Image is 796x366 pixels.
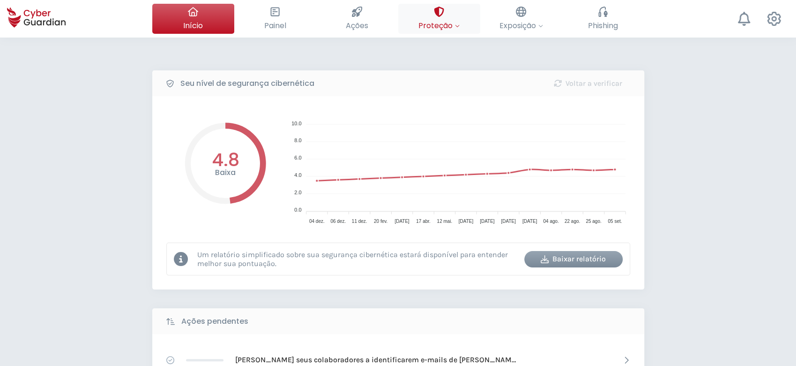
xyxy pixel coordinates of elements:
tspan: 04 ago. [543,219,558,224]
span: Ações [346,20,368,31]
button: Phishing [562,4,644,34]
button: Exposição [480,4,562,34]
tspan: [DATE] [394,219,409,224]
tspan: 8.0 [294,137,301,143]
p: [PERSON_NAME] seus colaboradores a identificarem e-mails de [PERSON_NAME] [235,355,516,365]
span: Phishing [588,20,618,31]
span: Painel [264,20,286,31]
tspan: 06 dez. [330,219,346,224]
tspan: [DATE] [522,219,537,224]
tspan: 11 dez. [351,219,367,224]
p: Um relatório simplificado sobre sua segurança cibernética estará disponível para entender melhor ... [197,250,517,268]
div: Baixar relatório [531,253,616,265]
span: Início [183,20,203,31]
button: Proteção [398,4,480,34]
b: Ações pendentes [181,316,248,327]
tspan: 05 set. [608,219,622,224]
tspan: 4.0 [294,172,301,178]
tspan: 25 ago. [586,219,601,224]
tspan: [DATE] [458,219,473,224]
tspan: 0.0 [294,207,301,213]
span: Proteção [418,20,460,31]
button: Voltar a verificar [539,75,637,91]
tspan: 10.0 [291,121,301,126]
button: Painel [234,4,316,34]
tspan: 20 fev. [373,219,387,224]
span: Exposição [499,20,543,31]
b: Seu nível de segurança cibernética [180,78,314,89]
tspan: 6.0 [294,155,301,160]
tspan: 22 ago. [564,219,580,224]
tspan: [DATE] [479,219,494,224]
tspan: 17 abr. [416,219,431,224]
tspan: 12 mai. [437,219,452,224]
tspan: 2.0 [294,190,301,195]
button: Início [152,4,234,34]
tspan: [DATE] [501,219,516,224]
button: Ações [316,4,398,34]
tspan: 04 dez. [309,219,324,224]
button: Baixar relatório [524,251,623,267]
div: Voltar a verificar [546,78,630,89]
